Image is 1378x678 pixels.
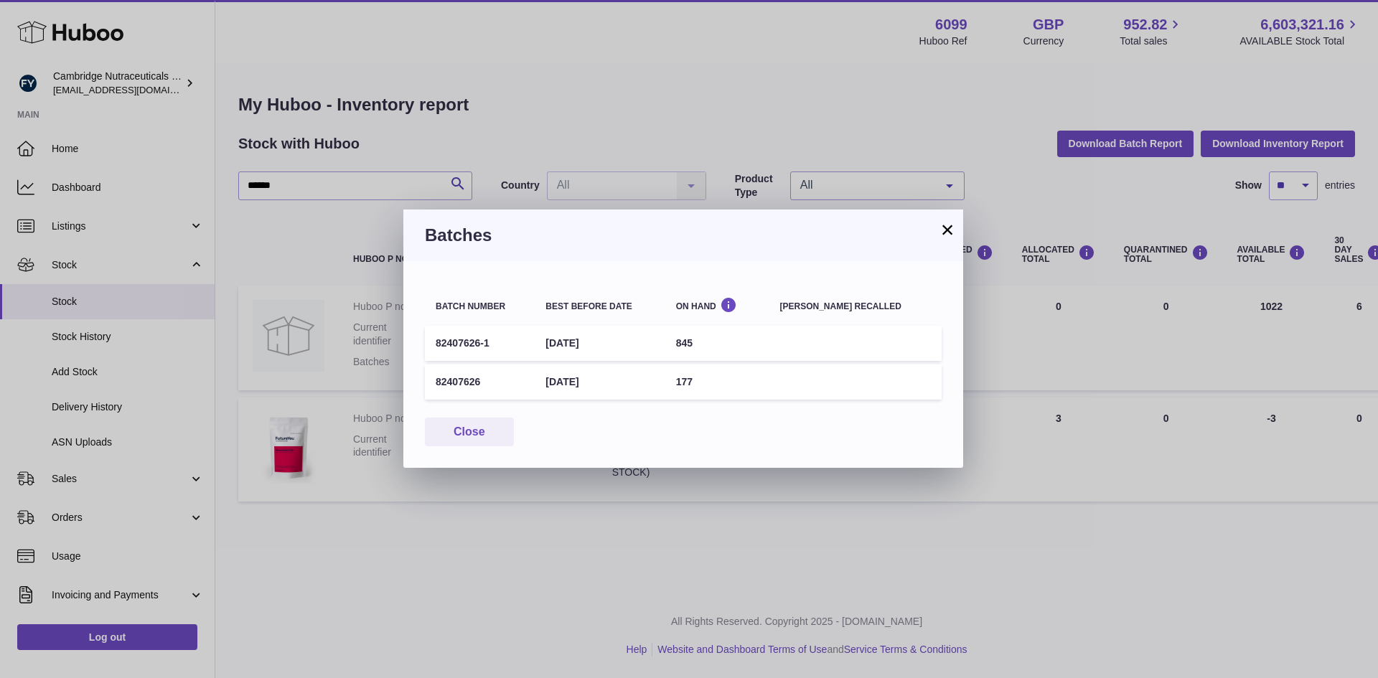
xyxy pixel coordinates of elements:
[939,221,956,238] button: ×
[545,302,654,311] div: Best before date
[425,364,535,400] td: 82407626
[780,302,931,311] div: [PERSON_NAME] recalled
[535,326,665,361] td: [DATE]
[425,326,535,361] td: 82407626-1
[676,297,759,311] div: On Hand
[425,418,514,447] button: Close
[436,302,524,311] div: Batch number
[665,364,769,400] td: 177
[665,326,769,361] td: 845
[425,224,942,247] h3: Batches
[535,364,665,400] td: [DATE]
